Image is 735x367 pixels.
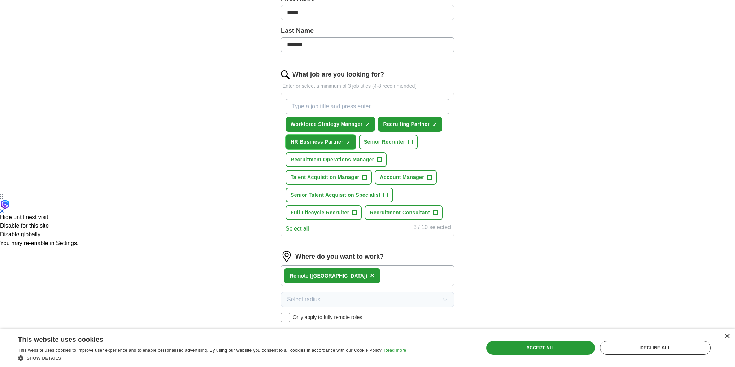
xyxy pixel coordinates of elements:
[281,70,290,79] img: search.png
[287,295,321,304] span: Select radius
[359,135,418,149] button: Senior Recruiter
[384,348,406,353] a: Read more, opens a new window
[286,188,393,202] button: Senior Talent Acquisition Specialist
[286,224,309,233] button: Select all
[291,191,380,199] span: Senior Talent Acquisition Specialist
[18,354,406,362] div: Show details
[291,121,362,128] span: Workforce Strategy Manager
[286,99,449,114] input: Type a job title and press enter
[486,341,595,355] div: Accept all
[378,117,442,132] button: Recruiting Partner✓
[286,152,387,167] button: Recruitment Operations Manager
[290,272,367,280] div: Remote ([GEOGRAPHIC_DATA])
[286,135,356,149] button: HR Business Partner✓
[370,209,430,217] span: Recruitment Consultant
[724,334,730,339] div: Close
[281,313,290,322] input: Only apply to fully remote roles
[27,356,61,361] span: Show details
[281,26,454,36] label: Last Name
[380,174,424,181] span: Account Manager
[18,333,388,344] div: This website uses cookies
[365,205,442,220] button: Recruitment Consultant
[286,170,372,185] button: Talent Acquisition Manager
[291,174,359,181] span: Talent Acquisition Manager
[292,70,384,79] label: What job are you looking for?
[364,138,405,146] span: Senior Recruiter
[281,292,454,307] button: Select radius
[413,223,451,233] div: 3 / 10 selected
[286,117,375,132] button: Workforce Strategy Manager✓
[370,271,374,279] span: ×
[281,82,454,90] p: Enter or select a minimum of 3 job titles (4-8 recommended)
[291,209,349,217] span: Full Lifecycle Recruiter
[293,314,362,321] span: Only apply to fully remote roles
[281,251,292,262] img: location.png
[286,205,362,220] button: Full Lifecycle Recruiter
[600,341,711,355] div: Decline all
[291,138,343,146] span: HR Business Partner
[365,122,370,128] span: ✓
[370,270,374,281] button: ×
[295,252,384,262] label: Where do you want to work?
[432,122,437,128] span: ✓
[18,348,383,353] span: This website uses cookies to improve user experience and to enable personalised advertising. By u...
[375,170,437,185] button: Account Manager
[383,121,429,128] span: Recruiting Partner
[346,140,351,145] span: ✓
[291,156,374,163] span: Recruitment Operations Manager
